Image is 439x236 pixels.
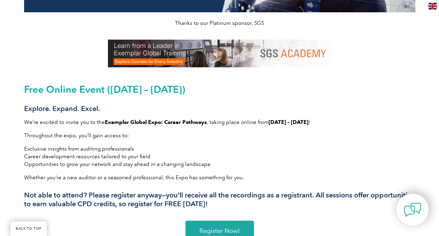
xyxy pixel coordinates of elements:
[24,118,415,126] p: We’re excited to invite you to the , taking place online from !
[10,221,47,236] a: BACK TO TOP
[24,145,415,153] li: Exclusive insights from auditing professionals
[428,3,437,9] img: en
[24,84,415,95] h2: Free Online Event ([DATE] – [DATE])
[108,40,331,67] img: SGS
[105,119,207,125] strong: Exemplar Global Expo: Career Pathways
[24,174,415,181] p: Whether you’re a new auditor or a seasoned professional, this Expo has something for you.
[24,132,415,139] p: Throughout the expo, you’ll gain access to:
[199,228,240,234] span: Register Now!
[24,153,415,160] li: Career development resources tailored to your field
[24,191,415,208] h3: Not able to attend? Please register anyway—you’ll receive all the recordings as a registrant. All...
[24,160,415,168] li: Opportunities to grow your network and stay ahead in a changing landscape
[404,201,421,218] img: contact-chat.png
[24,19,415,27] p: Thanks to our Platinum sponsor, SGS
[269,119,308,125] strong: [DATE] – [DATE]
[24,104,415,113] h3: Explore. Expand. Excel.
